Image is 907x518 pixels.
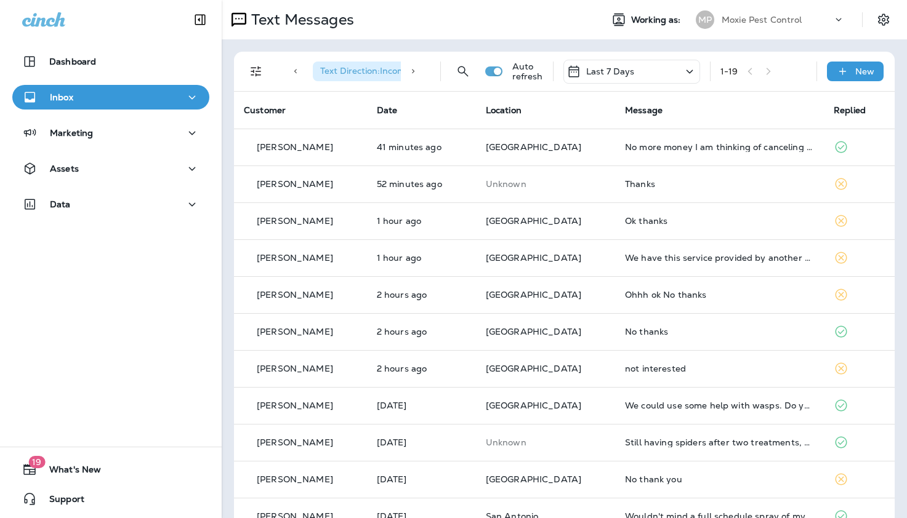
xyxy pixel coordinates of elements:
span: Location [486,105,522,116]
button: Assets [12,156,209,181]
button: Inbox [12,85,209,110]
span: Customer [244,105,286,116]
div: Thanks [625,179,814,189]
div: not interested [625,364,814,373]
span: [GEOGRAPHIC_DATA] [486,289,581,300]
div: No more money I am thinking of canceling the service [625,142,814,152]
div: No thank you [625,474,814,484]
div: Ohhh ok No thanks [625,290,814,300]
span: [GEOGRAPHIC_DATA] [486,215,581,226]
p: Dashboard [49,57,96,66]
p: This customer does not have a last location and the phone number they messaged is not assigned to... [486,179,605,189]
p: [PERSON_NAME] [257,400,333,410]
span: [GEOGRAPHIC_DATA] [486,363,581,374]
span: Message [625,105,663,116]
p: Aug 19, 2025 11:11 AM [377,474,466,484]
span: Replied [834,105,866,116]
p: Text Messages [246,10,354,29]
p: Aug 25, 2025 11:45 AM [377,142,466,152]
p: Data [50,199,71,209]
div: MP [696,10,714,29]
span: [GEOGRAPHIC_DATA] [486,252,581,263]
span: Text Direction : Incoming [320,65,418,76]
p: [PERSON_NAME] [257,364,333,373]
p: Aug 21, 2025 03:08 PM [377,400,466,410]
p: [PERSON_NAME] [257,474,333,484]
div: We have this service provided by another company and we are very pleased with them. Summer ends i... [625,253,814,263]
div: Ok thanks [625,216,814,226]
p: [PERSON_NAME] [257,253,333,263]
p: Moxie Pest Control [722,15,802,25]
p: Aug 25, 2025 10:18 AM [377,327,466,337]
div: Text Direction:Incoming [313,62,438,81]
span: [GEOGRAPHIC_DATA] [486,326,581,337]
button: Support [12,487,209,511]
div: Still having spiders after two treatments, can you send person out? [625,437,814,447]
p: Inbox [50,92,73,102]
p: Aug 25, 2025 11:25 AM [377,216,466,226]
p: [PERSON_NAME] [257,290,333,300]
button: Marketing [12,121,209,145]
span: Date [377,105,398,116]
span: [GEOGRAPHIC_DATA] [486,141,581,153]
p: [PERSON_NAME] [257,142,333,152]
p: [PERSON_NAME] [257,327,333,337]
button: 19What's New [12,457,209,482]
button: Filters [244,59,268,84]
div: No thanks [625,327,814,337]
span: Working as: [631,15,683,25]
p: Auto refresh [512,62,543,81]
p: Aug 25, 2025 11:34 AM [377,179,466,189]
p: New [855,66,874,76]
span: What's New [37,464,101,479]
span: [GEOGRAPHIC_DATA] [486,474,581,485]
p: [PERSON_NAME] [257,216,333,226]
button: Collapse Sidebar [183,7,217,32]
p: Last 7 Days [586,66,635,76]
button: Search Messages [451,59,475,84]
button: Dashboard [12,49,209,74]
button: Data [12,192,209,217]
p: Aug 25, 2025 10:22 AM [377,290,466,300]
p: [PERSON_NAME] [257,437,333,447]
p: [PERSON_NAME] [257,179,333,189]
p: Aug 21, 2025 08:34 AM [377,437,466,447]
span: Support [37,494,84,509]
p: This customer does not have a last location and the phone number they messaged is not assigned to... [486,437,605,447]
div: We could use some help with wasps. Do you guys do that? We found 2 nests. Thank you [625,400,814,410]
button: Settings [873,9,895,31]
p: Assets [50,164,79,173]
span: [GEOGRAPHIC_DATA] [486,400,581,411]
p: Aug 25, 2025 10:05 AM [377,364,466,373]
p: Marketing [50,128,93,138]
div: 1 - 19 [720,66,738,76]
p: Aug 25, 2025 10:51 AM [377,253,466,263]
span: 19 [28,456,45,468]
